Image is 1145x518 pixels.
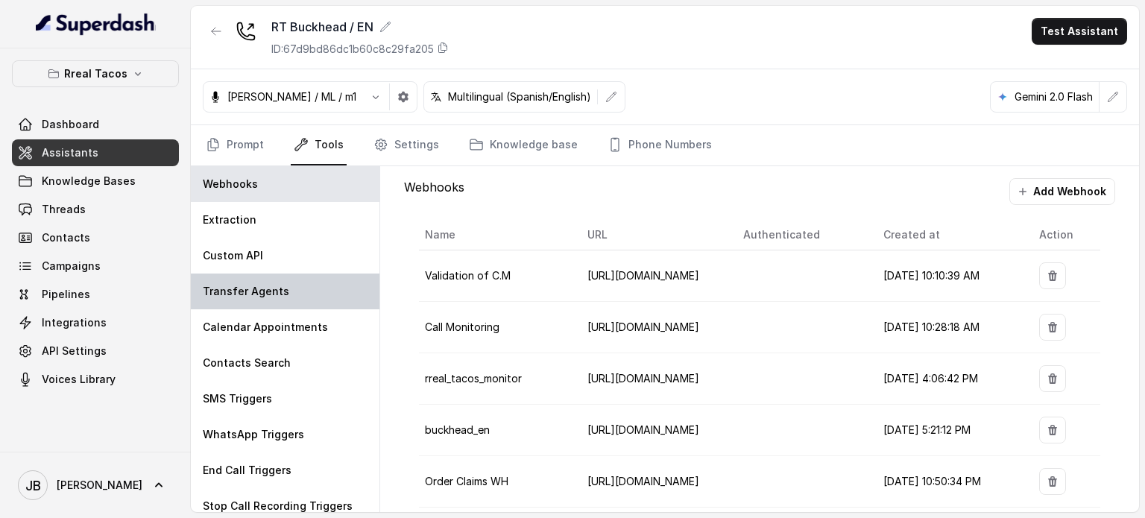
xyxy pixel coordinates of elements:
a: Phone Numbers [605,125,715,165]
a: Contacts [12,224,179,251]
p: Transfer Agents [203,284,289,299]
p: Extraction [203,212,256,227]
p: SMS Triggers [203,391,272,406]
th: Authenticated [731,220,871,250]
text: JB [25,478,41,493]
a: Campaigns [12,253,179,279]
button: Rreal Tacos [12,60,179,87]
span: API Settings [42,344,107,359]
span: Knowledge Bases [42,174,136,189]
span: Pipelines [42,287,90,302]
a: Dashboard [12,111,179,138]
span: [URL][DOMAIN_NAME] [587,475,699,487]
th: Created at [871,220,1027,250]
span: [URL][DOMAIN_NAME] [587,372,699,385]
p: Multilingual (Spanish/English) [448,89,591,104]
a: Prompt [203,125,267,165]
button: Test Assistant [1032,18,1127,45]
span: rreal_tacos_monitor [425,372,522,385]
th: Name [419,220,575,250]
a: Voices Library [12,366,179,393]
p: ID: 67d9bd86dc1b60c8c29fa205 [271,42,434,57]
span: Voices Library [42,372,116,387]
a: Knowledge base [466,125,581,165]
p: Calendar Appointments [203,320,328,335]
span: [URL][DOMAIN_NAME] [587,320,699,333]
p: Contacts Search [203,356,291,370]
button: Add Webhook [1009,178,1115,205]
p: WhatsApp Triggers [203,427,304,442]
span: [DATE] 10:10:39 AM [883,269,980,282]
p: Stop Call Recording Triggers [203,499,353,514]
span: [DATE] 10:28:18 AM [883,320,980,333]
span: [DATE] 4:06:42 PM [883,372,978,385]
span: [DATE] 5:21:12 PM [883,423,971,436]
span: Validation of C.M [425,269,511,282]
p: End Call Triggers [203,463,291,478]
p: Webhooks [203,177,258,192]
p: Custom API [203,248,263,263]
span: Assistants [42,145,98,160]
a: Tools [291,125,347,165]
span: [DATE] 10:50:34 PM [883,475,981,487]
span: buckhead_en [425,423,490,436]
div: RT Buckhead / EN [271,18,449,36]
span: Call Monitoring [425,320,499,333]
span: [URL][DOMAIN_NAME] [587,423,699,436]
a: API Settings [12,338,179,364]
a: Integrations [12,309,179,336]
span: Campaigns [42,259,101,274]
svg: google logo [997,91,1009,103]
a: Pipelines [12,281,179,308]
span: [PERSON_NAME] [57,478,142,493]
th: Action [1027,220,1100,250]
p: Rreal Tacos [64,65,127,83]
p: [PERSON_NAME] / ML / m1 [227,89,356,104]
p: Gemini 2.0 Flash [1015,89,1093,104]
a: [PERSON_NAME] [12,464,179,506]
a: Knowledge Bases [12,168,179,195]
span: Contacts [42,230,90,245]
a: Assistants [12,139,179,166]
span: Order Claims WH [425,475,508,487]
nav: Tabs [203,125,1127,165]
a: Threads [12,196,179,223]
span: [URL][DOMAIN_NAME] [587,269,699,282]
span: Threads [42,202,86,217]
img: light.svg [36,12,156,36]
span: Dashboard [42,117,99,132]
p: Webhooks [404,178,464,205]
span: Integrations [42,315,107,330]
a: Settings [370,125,442,165]
th: URL [575,220,731,250]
